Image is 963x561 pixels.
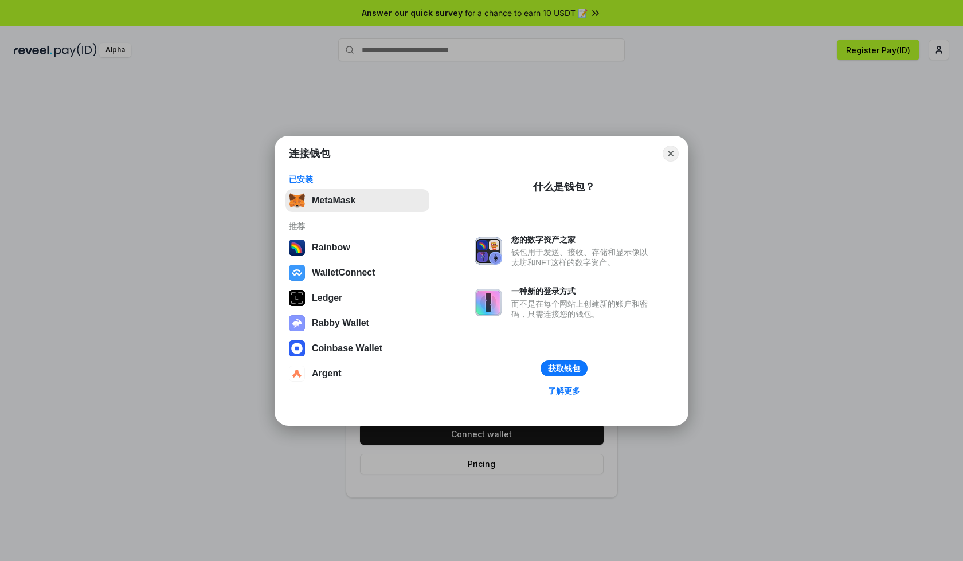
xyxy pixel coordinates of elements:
[312,195,355,206] div: MetaMask
[548,363,580,374] div: 获取钱包
[285,362,429,385] button: Argent
[285,337,429,360] button: Coinbase Wallet
[312,293,342,303] div: Ledger
[312,368,342,379] div: Argent
[475,237,502,265] img: svg+xml,%3Csvg%20xmlns%3D%22http%3A%2F%2Fwww.w3.org%2F2000%2Fsvg%22%20fill%3D%22none%22%20viewBox...
[289,221,426,232] div: 推荐
[663,146,679,162] button: Close
[548,386,580,396] div: 了解更多
[289,315,305,331] img: svg+xml,%3Csvg%20xmlns%3D%22http%3A%2F%2Fwww.w3.org%2F2000%2Fsvg%22%20fill%3D%22none%22%20viewBox...
[289,174,426,185] div: 已安装
[289,240,305,256] img: svg+xml,%3Csvg%20width%3D%22120%22%20height%3D%22120%22%20viewBox%3D%220%200%20120%20120%22%20fil...
[475,289,502,316] img: svg+xml,%3Csvg%20xmlns%3D%22http%3A%2F%2Fwww.w3.org%2F2000%2Fsvg%22%20fill%3D%22none%22%20viewBox...
[511,286,653,296] div: 一种新的登录方式
[289,147,330,160] h1: 连接钱包
[289,193,305,209] img: svg+xml,%3Csvg%20fill%3D%22none%22%20height%3D%2233%22%20viewBox%3D%220%200%2035%2033%22%20width%...
[285,236,429,259] button: Rainbow
[312,268,375,278] div: WalletConnect
[312,318,369,328] div: Rabby Wallet
[289,340,305,356] img: svg+xml,%3Csvg%20width%3D%2228%22%20height%3D%2228%22%20viewBox%3D%220%200%2028%2028%22%20fill%3D...
[312,242,350,253] div: Rainbow
[541,360,588,376] button: 获取钱包
[511,247,653,268] div: 钱包用于发送、接收、存储和显示像以太坊和NFT这样的数字资产。
[289,366,305,382] img: svg+xml,%3Csvg%20width%3D%2228%22%20height%3D%2228%22%20viewBox%3D%220%200%2028%2028%22%20fill%3D...
[285,189,429,212] button: MetaMask
[511,234,653,245] div: 您的数字资产之家
[289,290,305,306] img: svg+xml,%3Csvg%20xmlns%3D%22http%3A%2F%2Fwww.w3.org%2F2000%2Fsvg%22%20width%3D%2228%22%20height%3...
[285,261,429,284] button: WalletConnect
[312,343,382,354] div: Coinbase Wallet
[289,265,305,281] img: svg+xml,%3Csvg%20width%3D%2228%22%20height%3D%2228%22%20viewBox%3D%220%200%2028%2028%22%20fill%3D...
[511,299,653,319] div: 而不是在每个网站上创建新的账户和密码，只需连接您的钱包。
[285,312,429,335] button: Rabby Wallet
[285,287,429,309] button: Ledger
[541,383,587,398] a: 了解更多
[533,180,595,194] div: 什么是钱包？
